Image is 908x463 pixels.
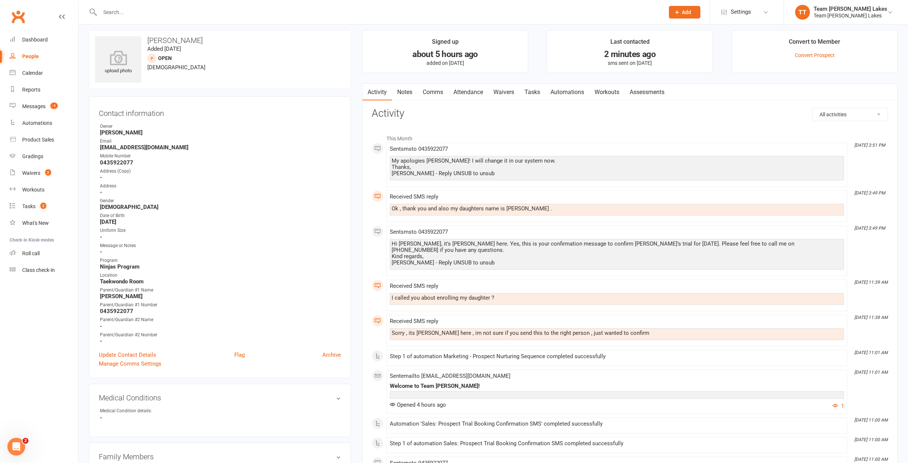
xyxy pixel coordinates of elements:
[795,52,835,58] a: Convert Prospect
[372,131,888,143] li: This Month
[100,168,341,175] div: Address (Copy)
[40,203,46,209] span: 2
[854,457,888,462] i: [DATE] 11:00 AM
[100,212,341,219] div: Date of Birth
[100,242,341,249] div: Message or Notes
[10,198,78,215] a: Tasks 2
[100,123,341,130] div: Owner
[9,7,27,26] a: Clubworx
[99,359,161,368] a: Manage Comms Settings
[392,330,842,336] div: Sorry , its [PERSON_NAME] here , im not sure if you send this to the right person , just wanted t...
[99,453,341,461] h3: Family Members
[390,383,844,389] div: Welcome to Team [PERSON_NAME]!
[432,37,459,50] div: Signed up
[390,353,844,360] div: Step 1 of automation Marketing - Prospect Nurturing Sequence completed successfully
[418,84,448,101] a: Comms
[100,144,341,151] strong: [EMAIL_ADDRESS][DOMAIN_NAME]
[22,267,55,273] div: Class check-in
[392,84,418,101] a: Notes
[45,169,51,176] span: 2
[545,84,589,101] a: Automations
[519,84,545,101] a: Tasks
[669,6,700,19] button: Add
[854,190,885,196] i: [DATE] 3:49 PM
[100,234,341,240] strong: -
[100,174,341,181] strong: -
[99,394,341,402] h3: Medical Conditions
[100,414,341,421] strong: -
[22,187,44,193] div: Workouts
[10,31,78,48] a: Dashboard
[100,263,341,270] strong: Ninjas Program
[100,249,341,255] strong: -
[100,153,341,160] div: Mobile Number
[369,60,521,66] p: added on [DATE]
[392,206,842,212] div: Ok , thank you and also my daughters name is [PERSON_NAME] .
[10,115,78,131] a: Automations
[100,316,341,323] div: Parent/Guardian #2 Name
[22,203,36,209] div: Tasks
[854,280,888,285] i: [DATE] 11:39 AM
[362,84,392,101] a: Activity
[390,402,446,408] span: Opened 4 hours ago
[10,98,78,115] a: Messages -1
[99,106,341,117] h3: Contact information
[10,245,78,262] a: Roll call
[372,108,888,119] h3: Activity
[95,36,345,44] h3: [PERSON_NAME]
[100,278,341,285] strong: Taekwondo Room
[100,323,341,330] strong: -
[22,250,40,256] div: Roll call
[99,350,156,359] a: Update Contact Details
[100,407,161,414] div: Medical Condition details:
[814,12,887,19] div: Team [PERSON_NAME] Lakes
[22,53,39,59] div: People
[100,189,341,196] strong: -
[832,402,844,410] button: 1
[10,81,78,98] a: Reports
[100,129,341,136] strong: [PERSON_NAME]
[10,262,78,279] a: Class kiosk mode
[390,318,844,324] div: Received SMS reply
[488,84,519,101] a: Waivers
[854,350,888,355] i: [DATE] 11:01 AM
[22,70,43,76] div: Calendar
[322,350,341,359] a: Archive
[7,438,25,456] iframe: Intercom live chat
[22,153,43,159] div: Gradings
[100,219,341,225] strong: [DATE]
[390,373,510,379] span: Sent email to [EMAIL_ADDRESS][DOMAIN_NAME]
[95,50,141,75] div: upload photo
[100,183,341,190] div: Address
[147,46,181,52] time: Added [DATE]
[234,350,245,359] a: Flag
[10,165,78,181] a: Waivers 2
[100,138,341,145] div: Email
[390,194,844,200] div: Received SMS reply
[100,287,341,294] div: Parent/Guardian #1 Name
[100,302,341,309] div: Parent/Guardian #1 Number
[10,215,78,231] a: What's New
[10,181,78,198] a: Workouts
[50,103,58,109] span: -1
[100,293,341,300] strong: [PERSON_NAME]
[390,146,448,152] span: Sent sms to 0435922077
[10,48,78,65] a: People
[854,143,885,148] i: [DATE] 3:51 PM
[589,84,624,101] a: Workouts
[390,421,844,427] div: Automation 'Sales: Prospect Trial Booking Confirmation SMS' completed successfully
[100,227,341,234] div: Uniform Size
[22,170,40,176] div: Waivers
[854,417,888,423] i: [DATE] 11:00 AM
[795,5,810,20] div: TT
[100,308,341,314] strong: 0435922077
[392,295,842,301] div: I called you about enrolling my daughter ?
[100,204,341,210] strong: [DEMOGRAPHIC_DATA]
[10,148,78,165] a: Gradings
[610,37,650,50] div: Last contacted
[10,131,78,148] a: Product Sales
[100,332,341,339] div: Parent/Guardian #2 Number
[448,84,488,101] a: Attendance
[100,338,341,344] strong: -
[392,241,842,266] div: Hi [PERSON_NAME], it's [PERSON_NAME] here. Yes, this is your confirmation message to confirm [PER...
